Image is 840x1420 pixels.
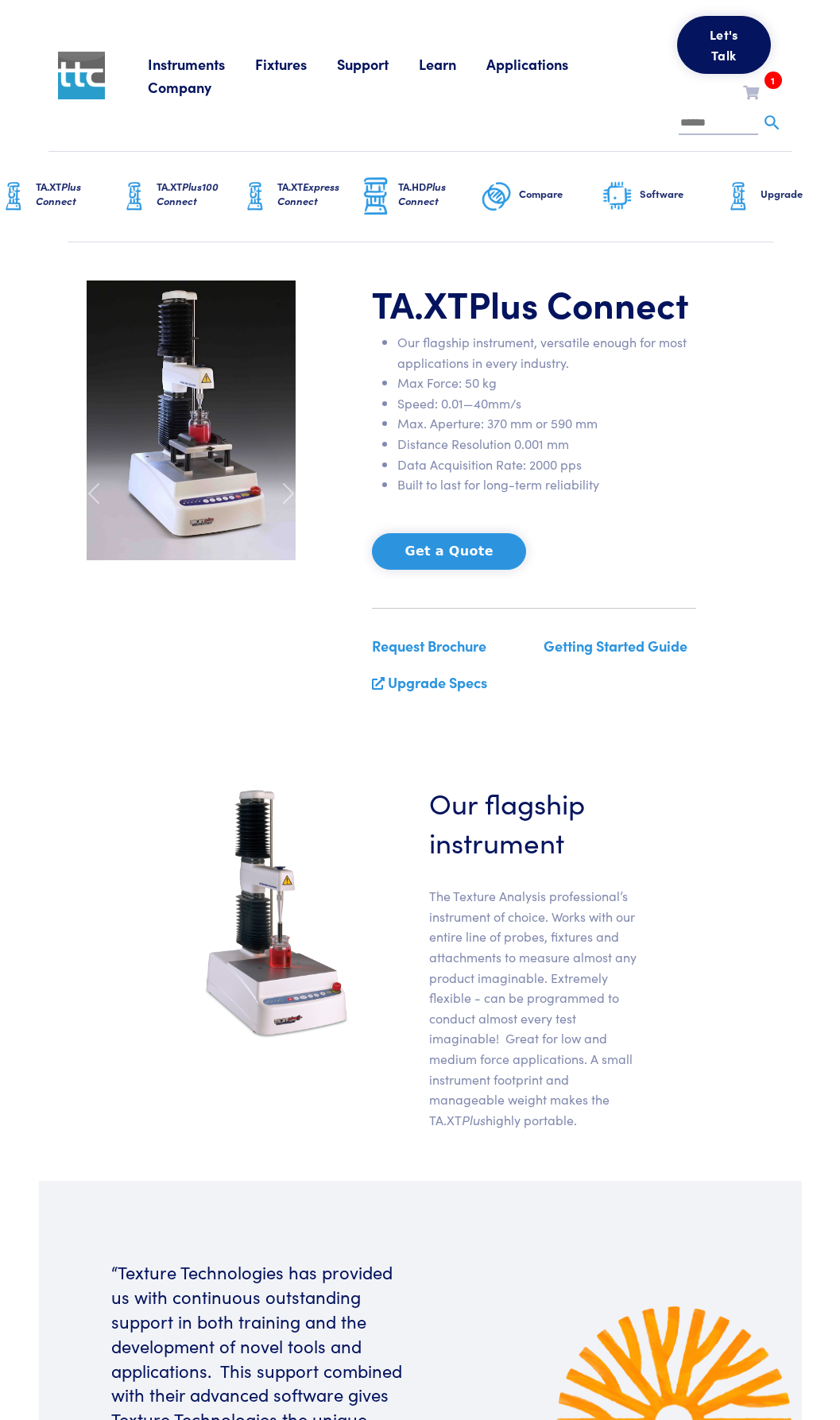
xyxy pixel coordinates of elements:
li: Max Force: 50 kg [397,373,696,393]
a: Software [602,152,722,241]
li: Built to last for long-term reliability [397,474,696,495]
span: Plus [462,1111,486,1128]
a: Fixtures [255,54,337,74]
li: Speed: 0.01—40mm/s [397,393,696,414]
p: The Texture Analysis professional’s instrument of choice. Works with our entire line of probes, f... [429,886,639,1130]
img: ta-xt-graphic.png [239,177,271,217]
li: Data Acquisition Rate: 2000 pps [397,455,696,475]
img: software-graphic.png [602,180,633,213]
h3: Our flagship instrument [429,783,639,861]
h1: TA.XT [372,281,696,327]
a: TA.XTPlus100 Connect [118,152,239,241]
span: Plus Connect [36,179,81,208]
h6: Compare [519,187,602,201]
a: Learn [419,54,486,74]
a: Compare [481,152,602,241]
h6: TA.XT [157,180,239,208]
a: Company [148,77,242,97]
img: carousel-ta-xt-plus-bloom.jpg [87,281,296,560]
img: compare-graphic.png [481,177,513,217]
span: 1 [765,72,782,89]
h6: Software [640,187,722,201]
span: Plus100 Connect [157,179,219,208]
li: Max. Aperture: 370 mm or 590 mm [397,413,696,434]
a: Getting Started Guide [544,636,687,656]
a: Support [337,54,419,74]
button: Get a Quote [372,533,525,570]
a: Upgrade Specs [388,672,487,692]
span: Plus Connect [468,277,689,328]
a: 1 [743,82,759,102]
img: ta-xt-graphic.png [118,177,150,217]
a: TA.XTExpress Connect [239,152,360,241]
span: Plus Connect [398,179,446,208]
img: ta-hd-graphic.png [360,176,392,217]
a: TA.HDPlus Connect [360,152,481,241]
img: ta-xt-plus-cutout.jpg [200,783,353,1042]
a: Request Brochure [372,636,486,656]
img: ta-xt-graphic.png [722,177,754,217]
h6: TA.XT [36,180,118,208]
a: Applications [486,54,598,74]
button: Let's Talk [677,16,771,74]
img: ttc_logo_1x1_v1.0.png [58,52,106,99]
h6: TA.HD [398,180,481,208]
li: Distance Resolution 0.001 mm [397,434,696,455]
span: Express Connect [277,179,339,208]
h6: TA.XT [277,180,360,208]
a: Instruments [148,54,255,74]
li: Our flagship instrument, versatile enough for most applications in every industry. [397,332,696,373]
